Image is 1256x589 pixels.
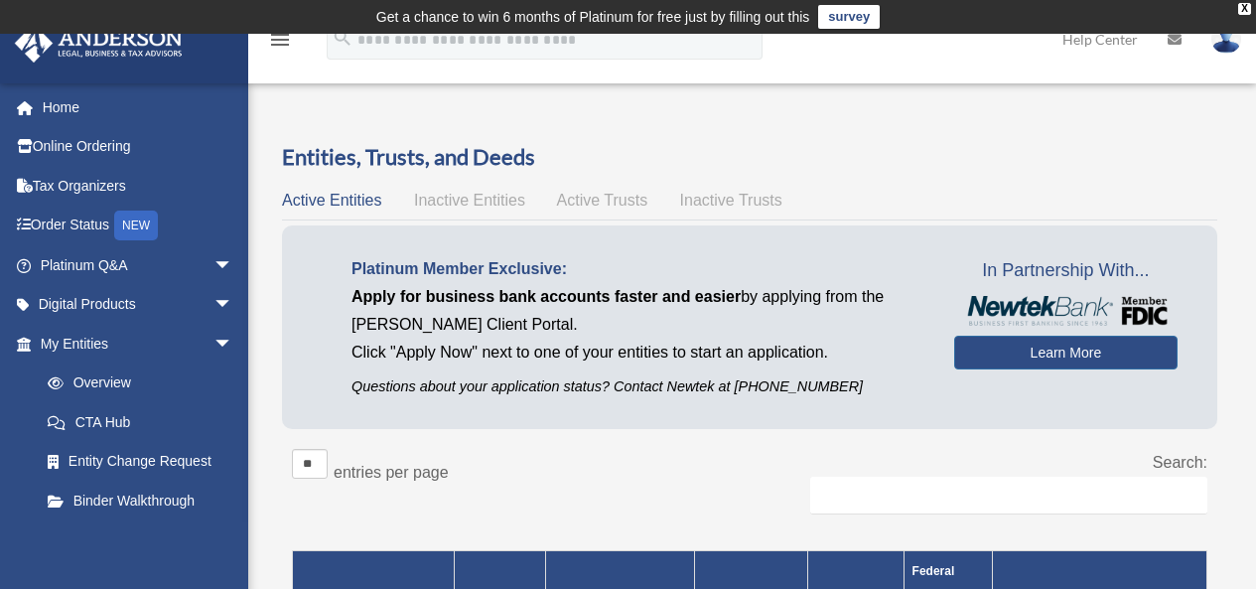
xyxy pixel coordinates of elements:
a: menu [268,35,292,52]
span: In Partnership With... [954,255,1178,287]
span: arrow_drop_down [213,324,253,365]
img: User Pic [1211,25,1241,54]
span: Active Entities [282,192,381,209]
i: menu [268,28,292,52]
p: by applying from the [PERSON_NAME] Client Portal. [351,283,924,339]
a: Overview [28,364,243,403]
div: NEW [114,211,158,240]
a: Home [14,87,263,127]
a: survey [818,5,880,29]
img: NewtekBankLogoSM.png [964,296,1168,326]
img: Anderson Advisors Platinum Portal [9,24,189,63]
i: search [332,27,353,49]
span: Active Trusts [557,192,648,209]
span: Apply for business bank accounts faster and easier [351,288,741,305]
a: Order StatusNEW [14,206,263,246]
span: Inactive Entities [414,192,525,209]
div: Get a chance to win 6 months of Platinum for free just by filling out this [376,5,810,29]
p: Platinum Member Exclusive: [351,255,924,283]
a: Platinum Q&Aarrow_drop_down [14,245,263,285]
a: Tax Organizers [14,166,263,206]
a: Entity Change Request [28,442,253,482]
h3: Entities, Trusts, and Deeds [282,142,1217,173]
label: Search: [1153,454,1207,471]
a: Online Ordering [14,127,263,167]
p: Click "Apply Now" next to one of your entities to start an application. [351,339,924,367]
a: Learn More [954,336,1178,369]
span: arrow_drop_down [213,285,253,326]
span: Inactive Trusts [680,192,782,209]
p: Questions about your application status? Contact Newtek at [PHONE_NUMBER] [351,374,924,399]
a: My Entitiesarrow_drop_down [14,324,253,364]
a: CTA Hub [28,402,253,442]
a: Digital Productsarrow_drop_down [14,285,263,325]
label: entries per page [334,464,449,481]
a: Binder Walkthrough [28,481,253,520]
span: arrow_drop_down [213,245,253,286]
a: My Blueprint [28,520,253,560]
div: close [1238,3,1251,15]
